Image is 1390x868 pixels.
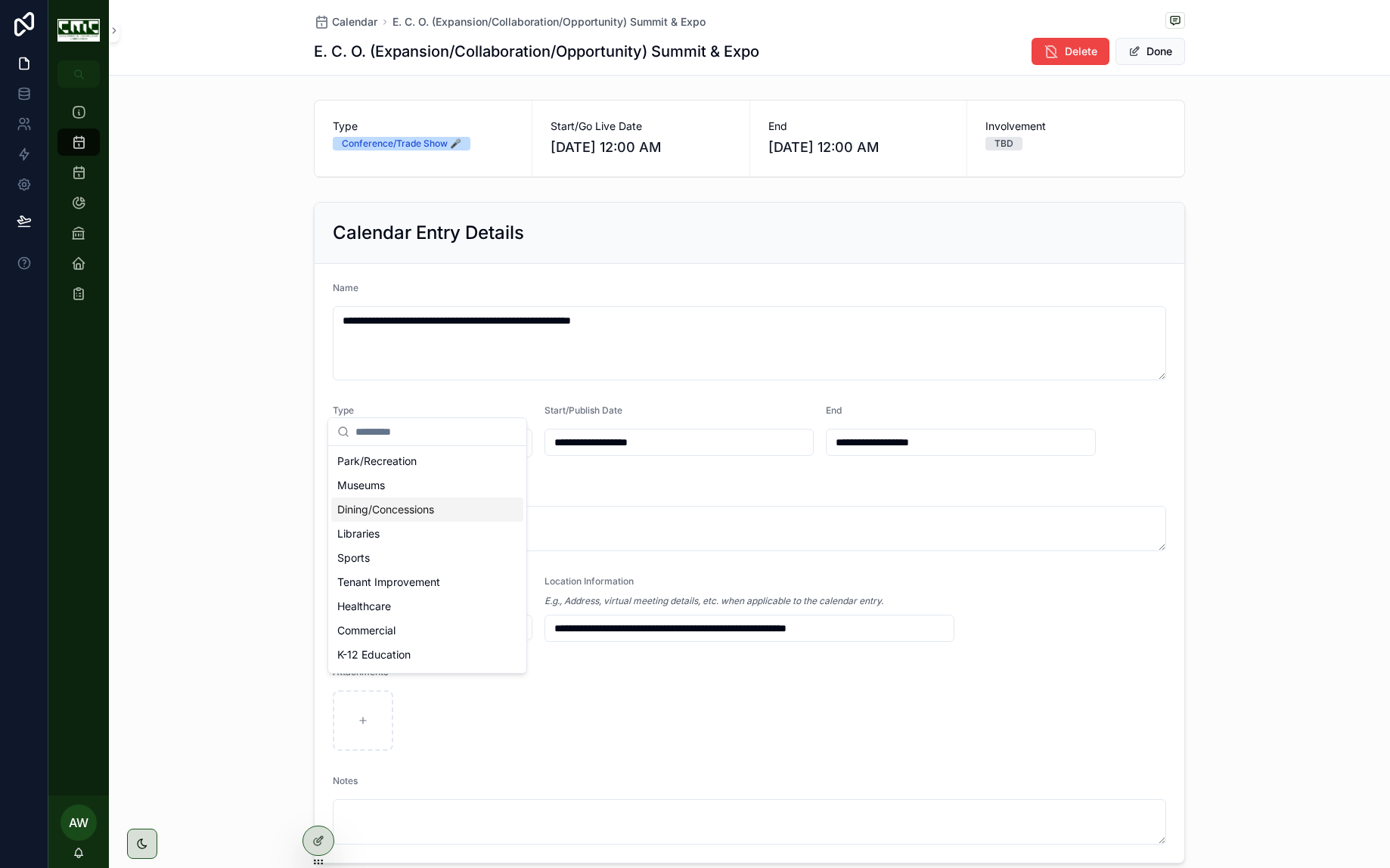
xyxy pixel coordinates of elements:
span: Residential [337,671,391,687]
span: Name [333,282,358,293]
button: Done [1115,38,1185,65]
button: Delete [1032,38,1109,65]
span: Location Information [545,575,634,587]
span: AW [69,814,88,832]
span: Involvement [985,119,1166,134]
div: TBD [994,137,1013,150]
span: Dining/Concessions [337,502,434,517]
span: End [768,119,949,134]
span: Museums [337,478,385,493]
span: [DATE] 12:00 AM [551,137,731,158]
span: Commercial [337,623,396,638]
div: Suggestions [328,446,526,673]
span: Tenant Improvement [337,575,440,590]
span: Type [333,119,513,134]
div: Conference/Trade Show 🎤 [342,137,461,150]
span: Calendar [332,14,377,29]
span: Start/Go Live Date [551,119,731,134]
span: Delete [1065,44,1097,59]
h1: E. C. O. (Expansion/Collaboration/Opportunity) Summit & Expo [314,41,759,62]
span: Start/Publish Date [545,405,622,416]
span: Healthcare [337,599,391,614]
img: App logo [57,19,100,42]
a: E. C. O. (Expansion/Collaboration/Opportunity) Summit & Expo [392,14,706,29]
h2: Calendar Entry Details [333,221,524,245]
span: K-12 Education [337,647,411,662]
span: [DATE] 12:00 AM [768,137,949,158]
span: Type [333,405,354,416]
span: End [826,405,842,416]
span: Park/Recreation [337,454,417,469]
a: Calendar [314,14,377,29]
span: Libraries [337,526,380,541]
span: Sports [337,550,370,566]
em: E.g., Address, virtual meeting details, etc. when applicable to the calendar entry. [545,595,883,607]
div: scrollable content [48,88,109,327]
span: Notes [333,775,358,786]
